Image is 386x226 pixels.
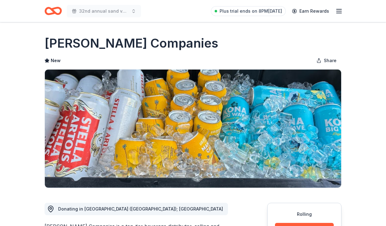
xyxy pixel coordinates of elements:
a: Home [45,4,62,18]
span: 32nd annual sand volleyball tournament [79,7,129,15]
a: Earn Rewards [288,6,333,17]
span: Donating in [GEOGRAPHIC_DATA] ([GEOGRAPHIC_DATA]); [GEOGRAPHIC_DATA] [58,206,223,211]
img: Image for Wil Fischer Companies [45,70,341,188]
div: Rolling [275,211,334,218]
a: Plus trial ends on 8PM[DATE] [211,6,286,16]
span: Share [324,57,337,64]
span: New [51,57,61,64]
button: Share [311,54,341,67]
h1: [PERSON_NAME] Companies [45,35,218,52]
span: Plus trial ends on 8PM[DATE] [220,7,282,15]
button: 32nd annual sand volleyball tournament [67,5,141,17]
